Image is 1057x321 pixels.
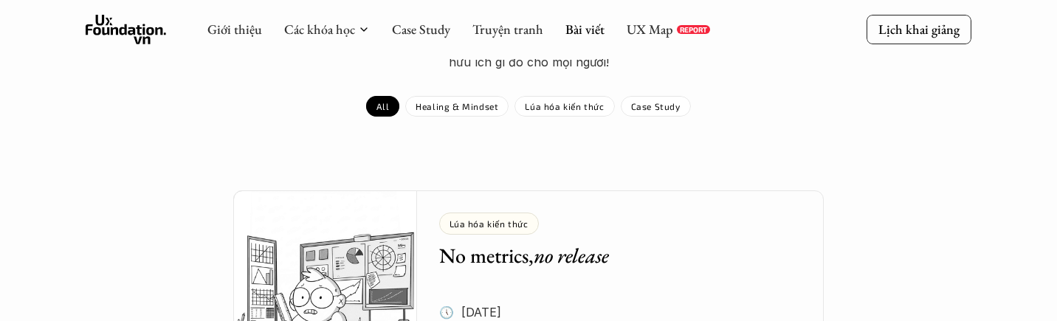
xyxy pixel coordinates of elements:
p: Case Study [631,101,681,111]
p: Lúa hóa kiến thức [450,218,528,229]
a: UX Map [627,21,673,38]
p: REPORT [680,25,707,34]
a: Lịch khai giảng [867,15,971,44]
a: Các khóa học [284,21,355,38]
a: Case Study [392,21,450,38]
em: no release [534,242,609,269]
p: Lịch khai giảng [878,21,960,38]
p: Healing & Mindset [416,101,498,111]
h5: No metrics, [439,242,780,269]
p: Lúa hóa kiến thức [525,101,604,111]
a: Giới thiệu [207,21,262,38]
p: All [376,101,389,111]
a: Bài viết [565,21,605,38]
a: Truyện tranh [472,21,543,38]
